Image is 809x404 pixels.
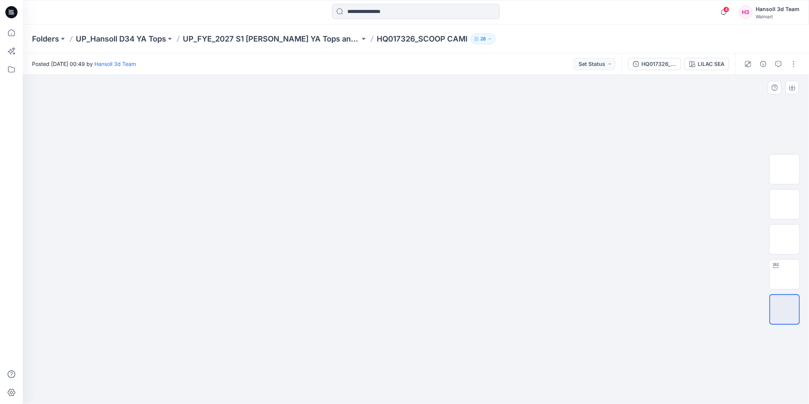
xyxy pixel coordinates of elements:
[641,60,676,68] div: HQ017326_SCOOP CAMI
[757,58,769,70] button: Details
[183,34,360,44] a: UP_FYE_2027 S1 [PERSON_NAME] YA Tops and Dresses
[94,61,136,67] a: Hansoll 3d Team
[377,34,468,44] p: HQ017326_SCOOP CAMI
[756,5,799,14] div: Hansoll 3d Team
[723,6,729,13] span: 4
[739,5,753,19] div: H3
[756,14,799,19] div: Walmart
[684,58,729,70] button: LILAC SEA
[628,58,681,70] button: HQ017326_SCOOP CAMI
[480,35,486,43] p: 28
[32,34,59,44] a: Folders
[698,60,724,68] div: LILAC SEA
[76,34,166,44] a: UP_Hansoll D34 YA Tops
[471,34,496,44] button: 28
[32,60,136,68] span: Posted [DATE] 00:49 by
